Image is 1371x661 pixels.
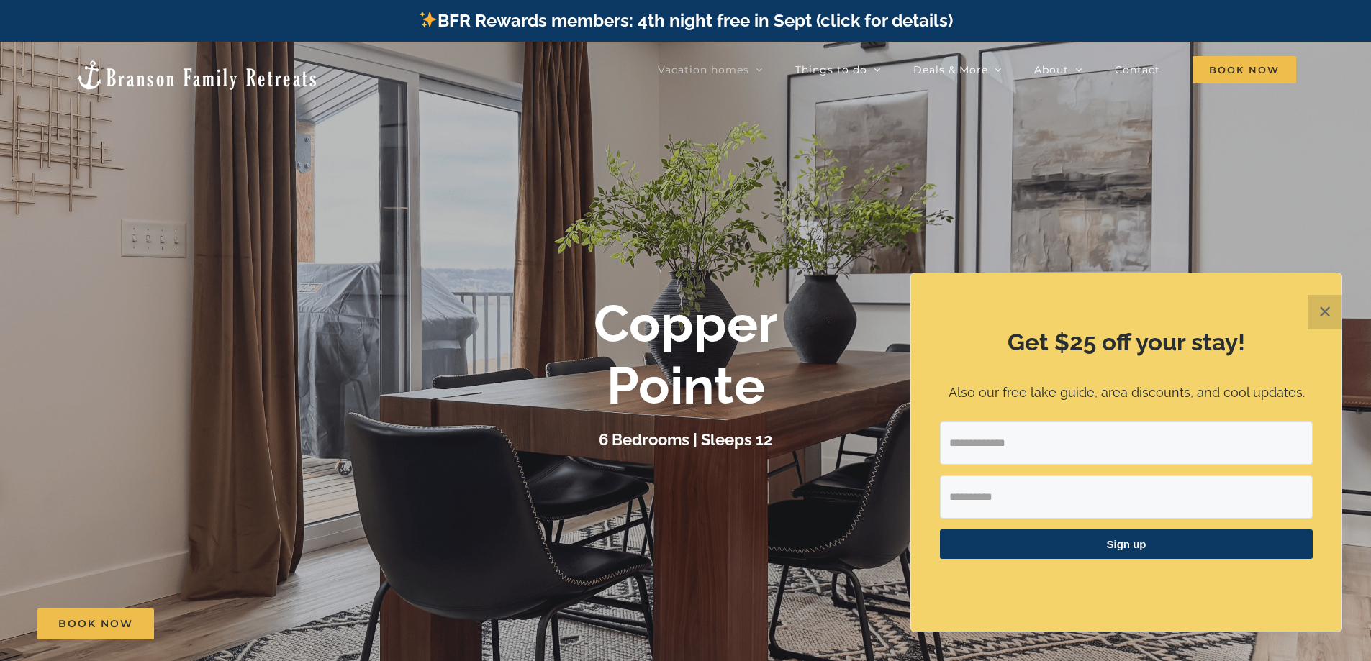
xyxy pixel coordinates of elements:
span: Vacation homes [658,65,749,75]
span: Book Now [58,618,133,630]
img: ✨ [420,11,437,28]
img: Branson Family Retreats Logo [75,59,319,91]
a: Things to do [795,55,881,84]
a: Vacation homes [658,55,763,84]
span: Book Now [1193,56,1296,83]
span: Deals & More [913,65,988,75]
span: Things to do [795,65,867,75]
input: First Name [940,475,1313,519]
input: Email Address [940,421,1313,465]
a: BFR Rewards members: 4th night free in Sept (click for details) [418,10,953,31]
a: Contact [1115,55,1160,84]
nav: Main Menu [658,55,1296,84]
h3: 6 Bedrooms | Sleeps 12 [599,430,772,449]
span: Contact [1115,65,1160,75]
h2: Get $25 off your stay! [940,326,1313,359]
a: Deals & More [913,55,1002,84]
a: About [1034,55,1082,84]
b: Copper Pointe [594,293,778,416]
button: Sign up [940,529,1313,559]
span: About [1034,65,1069,75]
p: Also our free lake guide, area discounts, and cool updates. [940,383,1313,404]
p: ​ [940,577,1313,592]
button: Close [1308,295,1342,329]
a: Book Now [37,608,154,639]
